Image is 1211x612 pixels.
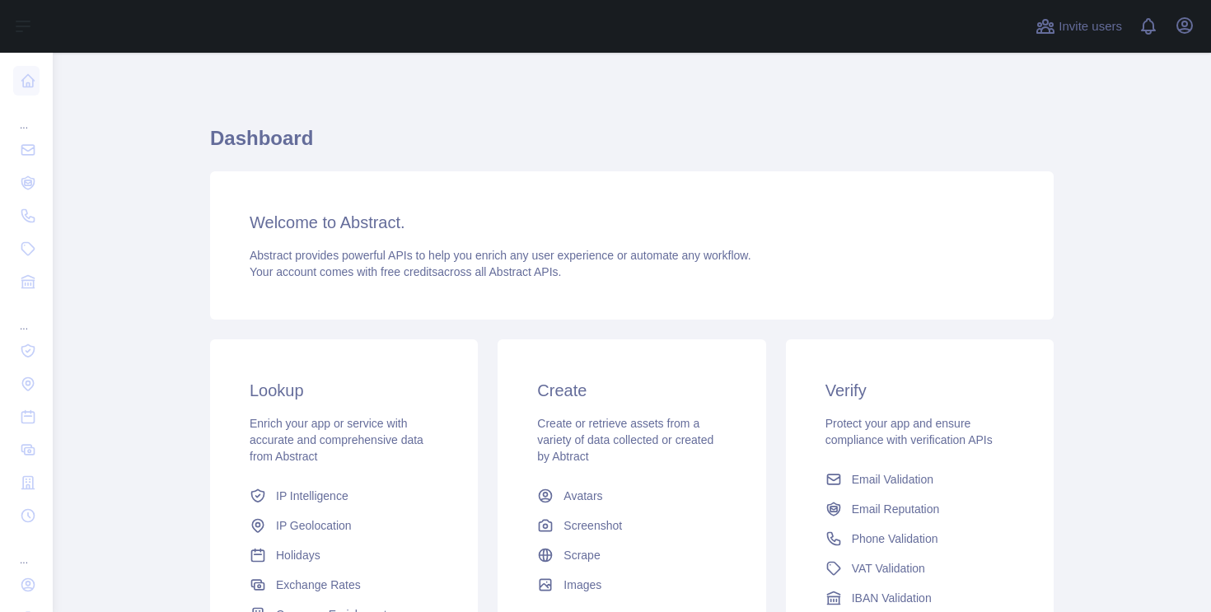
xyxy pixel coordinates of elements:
[250,265,561,278] span: Your account comes with across all Abstract APIs.
[243,570,445,600] a: Exchange Rates
[852,590,932,606] span: IBAN Validation
[825,417,993,446] span: Protect your app and ensure compliance with verification APIs
[1059,17,1122,36] span: Invite users
[819,524,1021,554] a: Phone Validation
[250,211,1014,234] h3: Welcome to Abstract.
[531,570,732,600] a: Images
[563,517,622,534] span: Screenshot
[819,494,1021,524] a: Email Reputation
[13,300,40,333] div: ...
[13,534,40,567] div: ...
[250,379,438,402] h3: Lookup
[852,501,940,517] span: Email Reputation
[250,249,751,262] span: Abstract provides powerful APIs to help you enrich any user experience or automate any workflow.
[243,511,445,540] a: IP Geolocation
[852,471,933,488] span: Email Validation
[13,99,40,132] div: ...
[531,540,732,570] a: Scrape
[243,540,445,570] a: Holidays
[563,488,602,504] span: Avatars
[276,517,352,534] span: IP Geolocation
[563,547,600,563] span: Scrape
[537,379,726,402] h3: Create
[819,554,1021,583] a: VAT Validation
[819,465,1021,494] a: Email Validation
[276,488,348,504] span: IP Intelligence
[276,547,320,563] span: Holidays
[852,560,925,577] span: VAT Validation
[531,511,732,540] a: Screenshot
[381,265,437,278] span: free credits
[210,125,1054,165] h1: Dashboard
[537,417,713,463] span: Create or retrieve assets from a variety of data collected or created by Abtract
[250,417,423,463] span: Enrich your app or service with accurate and comprehensive data from Abstract
[243,481,445,511] a: IP Intelligence
[531,481,732,511] a: Avatars
[563,577,601,593] span: Images
[852,530,938,547] span: Phone Validation
[276,577,361,593] span: Exchange Rates
[1032,13,1125,40] button: Invite users
[825,379,1014,402] h3: Verify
